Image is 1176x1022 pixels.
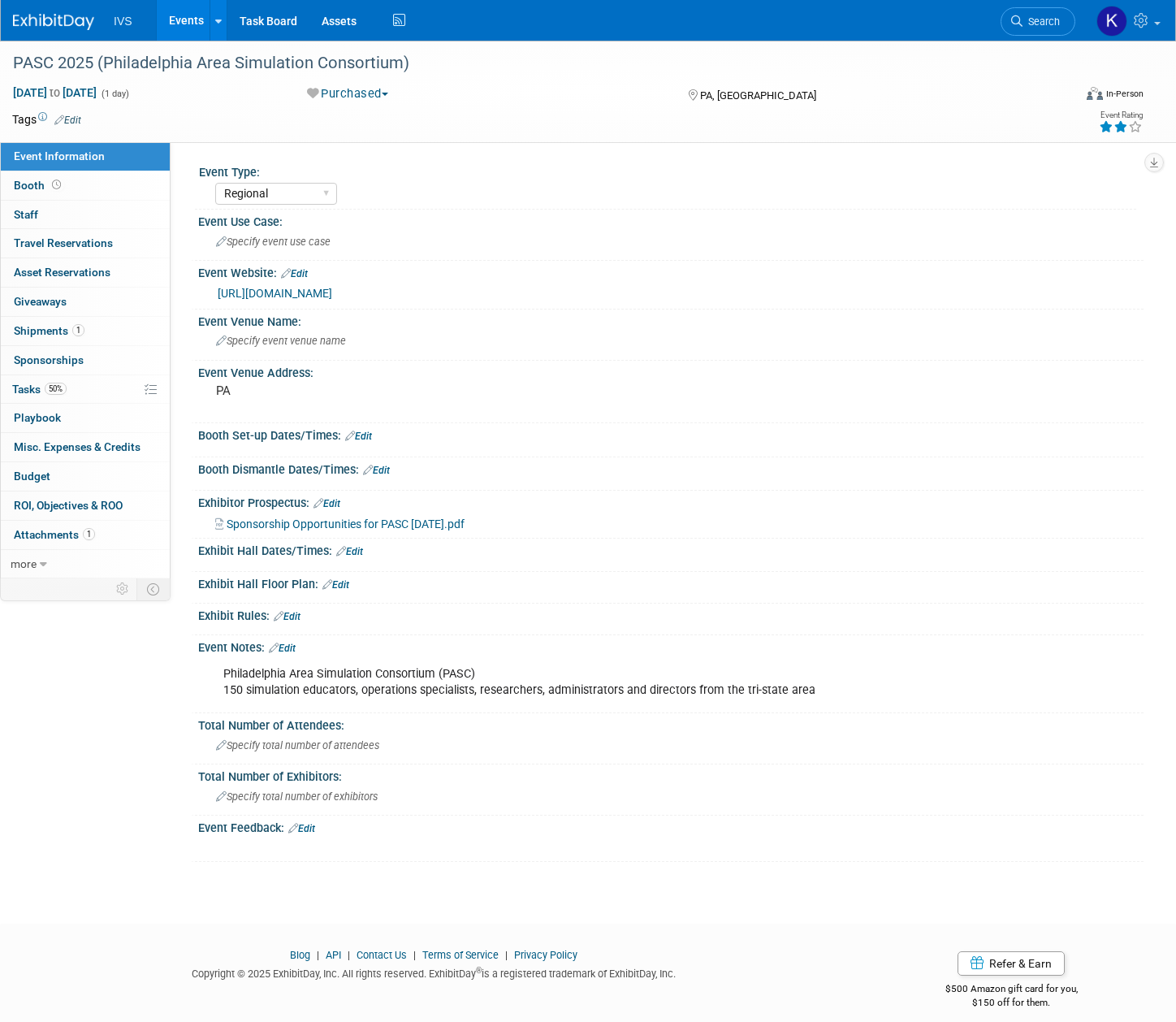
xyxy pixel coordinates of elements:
span: Travel Reservations [14,236,113,249]
div: Event Venue Address: [198,361,1144,381]
a: Edit [274,611,300,622]
div: Copyright © 2025 ExhibitDay, Inc. All rights reserved. ExhibitDay is a registered trademark of Ex... [12,963,854,981]
a: Tasks50% [1,375,170,404]
span: more [11,557,37,570]
span: Staff [14,208,38,221]
a: Edit [363,465,390,476]
td: Tags [12,111,81,128]
span: IVS [114,15,132,28]
div: Event Website: [198,261,1144,282]
img: Karl Fauerbach [1096,6,1127,37]
a: Blog [290,949,310,961]
div: Booth Dismantle Dates/Times: [198,457,1144,479]
span: to [47,86,63,99]
td: Toggle Event Tabs [137,578,171,600]
a: Edit [322,579,349,591]
a: more [1,550,170,578]
div: Event Format [975,84,1144,109]
span: ROI, Objectives & ROO [14,499,123,512]
div: Event Rating [1099,111,1143,119]
sup: ® [476,966,482,975]
div: Booth Set-up Dates/Times: [198,423,1144,444]
span: 1 [83,528,95,540]
span: Search [1023,15,1060,28]
pre: PA [216,383,574,398]
a: Asset Reservations [1,258,170,287]
span: Specify total number of exhibitors [216,790,378,803]
a: Sponsorships [1,346,170,375]
div: Philadelphia Area Simulation Consortium (PASC) 150 simulation educators, operations specialists, ... [212,658,962,707]
a: Attachments1 [1,521,170,549]
a: Edit [313,498,340,509]
span: | [409,949,420,961]
a: Staff [1,201,170,229]
span: Tasks [12,383,67,396]
a: Refer & Earn [958,951,1065,976]
a: [URL][DOMAIN_NAME] [218,287,332,300]
a: Edit [345,431,372,442]
span: Misc. Expenses & Credits [14,440,141,453]
span: Asset Reservations [14,266,110,279]
img: Format-Inperson.png [1087,87,1103,100]
div: Event Feedback: [198,816,1144,837]
span: Sponsorship Opportunities for PASC [DATE].pdf [227,517,465,530]
span: | [344,949,354,961]
div: Total Number of Attendees: [198,713,1144,734]
div: Event Notes: [198,635,1144,656]
div: Exhibitor Prospectus: [198,491,1144,512]
span: Sponsorships [14,353,84,366]
span: 1 [72,324,84,336]
div: Exhibit Hall Floor Plan: [198,572,1144,593]
span: Specify event venue name [216,335,346,347]
a: Travel Reservations [1,229,170,258]
span: Event Information [14,149,105,162]
span: [DATE] [DATE] [12,85,97,100]
span: Attachments [14,528,95,541]
span: Playbook [14,411,61,424]
a: Edit [269,643,296,654]
a: Edit [336,546,363,557]
span: | [313,949,323,961]
span: Booth [14,179,64,192]
a: Contact Us [357,949,407,961]
span: 50% [45,383,67,395]
a: Budget [1,462,170,491]
span: Booth not reserved yet [49,179,64,191]
div: In-Person [1105,88,1144,100]
span: Shipments [14,324,84,337]
img: ExhibitDay [13,14,94,30]
span: Specify event use case [216,236,331,248]
div: $150 off for them. [879,996,1144,1010]
a: Sponsorship Opportunities for PASC [DATE].pdf [215,517,465,530]
a: Event Information [1,142,170,171]
a: Search [1001,7,1075,36]
a: ROI, Objectives & ROO [1,492,170,520]
a: Shipments1 [1,317,170,345]
div: Event Type: [199,160,1136,180]
div: Event Venue Name: [198,310,1144,330]
div: Total Number of Exhibitors: [198,764,1144,785]
a: Misc. Expenses & Credits [1,433,170,461]
span: | [501,949,512,961]
a: Edit [288,823,315,834]
a: API [326,949,341,961]
a: Edit [54,115,81,126]
button: Purchased [301,85,395,102]
div: Event Use Case: [198,210,1144,230]
span: (1 day) [100,89,129,99]
a: Terms of Service [422,949,499,961]
span: Budget [14,470,50,483]
span: PA, [GEOGRAPHIC_DATA] [700,89,816,102]
a: Booth [1,171,170,200]
div: $500 Amazon gift card for you, [879,972,1144,1009]
div: PASC 2025 (Philadelphia Area Simulation Consortium) [7,49,1047,78]
a: Privacy Policy [514,949,577,961]
a: Playbook [1,404,170,432]
a: Giveaways [1,288,170,316]
td: Personalize Event Tab Strip [109,578,137,600]
span: Specify total number of attendees [216,739,379,751]
div: Exhibit Rules: [198,604,1144,625]
div: Exhibit Hall Dates/Times: [198,539,1144,560]
a: Edit [281,268,308,279]
span: Giveaways [14,295,67,308]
